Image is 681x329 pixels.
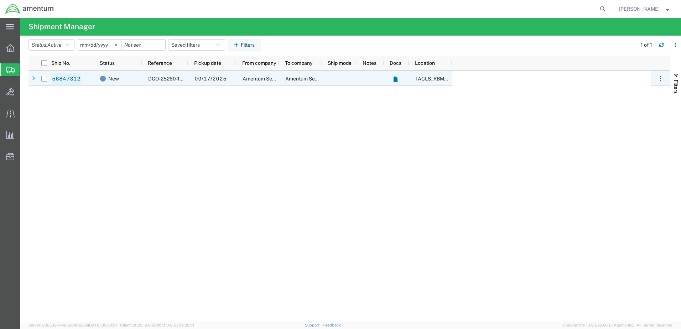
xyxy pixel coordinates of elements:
[28,39,74,51] button: Status:Active
[194,76,227,82] span: 09/17/2025
[242,60,276,66] span: From company
[228,39,261,51] button: Filters
[28,323,117,327] span: Server: 2025.19.0-49328d0a35e
[243,76,296,82] span: Amentum Services, Inc.
[285,76,339,82] span: Amentum Services, Inc.
[363,60,376,66] span: Notes
[77,40,121,50] input: Not set
[100,60,115,66] span: Status
[619,5,660,13] span: Michael Knight
[619,5,671,13] button: [PERSON_NAME]
[194,60,221,66] span: Pickup date
[148,76,194,82] span: DCO-25260-168271
[563,322,672,328] span: Copyright © [DATE]-[DATE] Agistix Inc., All Rights Reserved
[108,71,119,86] span: New
[47,42,62,48] span: Active
[148,60,172,66] span: Reference
[88,323,117,327] span: [DATE] 09:50:51
[305,323,323,327] a: Support
[168,39,225,51] button: Saved filters
[52,73,81,85] a: 56847312
[390,60,401,66] span: Docs
[51,60,70,66] span: Ship No.
[328,60,352,66] span: Ship mode
[121,40,165,50] input: Not set
[28,18,95,36] h4: Shipment Manager
[673,80,679,94] span: Filters
[415,60,435,66] span: Location
[323,323,341,327] a: Feedback
[165,323,194,327] span: [DATE] 09:39:01
[120,323,194,327] span: Client: 2025.19.0-129fbcf
[415,76,550,82] span: TACLS_RBM-Little Rock, AR
[285,60,312,66] span: To company
[641,41,653,49] div: 1 of 1
[5,4,54,14] img: logo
